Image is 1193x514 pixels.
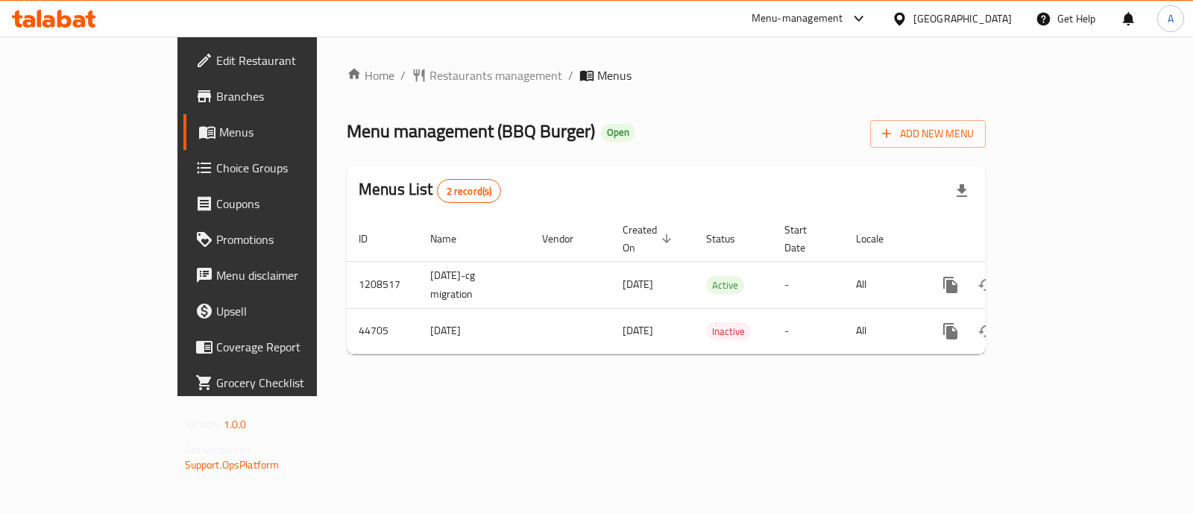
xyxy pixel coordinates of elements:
[623,321,653,340] span: [DATE]
[224,415,247,434] span: 1.0.0
[772,308,844,354] td: -
[216,195,365,213] span: Coupons
[216,374,365,392] span: Grocery Checklist
[183,114,377,150] a: Menus
[183,329,377,365] a: Coverage Report
[1168,10,1174,27] span: A
[347,114,595,148] span: Menu management ( BBQ Burger )
[219,123,365,141] span: Menus
[437,179,502,203] div: Total records count
[412,66,562,84] a: Restaurants management
[183,257,377,293] a: Menu disclaimer
[438,184,501,198] span: 2 record(s)
[359,230,387,248] span: ID
[347,308,418,354] td: 44705
[969,313,1004,349] button: Change Status
[216,266,365,284] span: Menu disclaimer
[601,126,635,139] span: Open
[185,415,221,434] span: Version:
[944,173,980,209] div: Export file
[183,43,377,78] a: Edit Restaurant
[400,66,406,84] li: /
[921,216,1088,262] th: Actions
[706,277,744,294] span: Active
[752,10,843,28] div: Menu-management
[216,159,365,177] span: Choice Groups
[913,10,1012,27] div: [GEOGRAPHIC_DATA]
[347,261,418,308] td: 1208517
[623,275,653,294] span: [DATE]
[216,87,365,105] span: Branches
[216,338,365,356] span: Coverage Report
[429,66,562,84] span: Restaurants management
[542,230,593,248] span: Vendor
[882,125,974,143] span: Add New Menu
[933,313,969,349] button: more
[856,230,903,248] span: Locale
[568,66,573,84] li: /
[772,261,844,308] td: -
[870,120,986,148] button: Add New Menu
[430,230,476,248] span: Name
[844,308,921,354] td: All
[183,78,377,114] a: Branches
[185,440,254,460] span: Get support on:
[183,365,377,401] a: Grocery Checklist
[933,267,969,303] button: more
[418,308,530,354] td: [DATE]
[844,261,921,308] td: All
[784,221,826,257] span: Start Date
[359,178,501,203] h2: Menus List
[706,323,751,340] span: Inactive
[597,66,632,84] span: Menus
[623,221,676,257] span: Created On
[706,276,744,294] div: Active
[347,66,986,84] nav: breadcrumb
[183,222,377,257] a: Promotions
[183,293,377,329] a: Upsell
[418,261,530,308] td: [DATE]-cg migration
[216,231,365,248] span: Promotions
[185,455,280,474] a: Support.OpsPlatform
[216,51,365,69] span: Edit Restaurant
[183,150,377,186] a: Choice Groups
[347,216,1088,354] table: enhanced table
[706,322,751,340] div: Inactive
[183,186,377,222] a: Coupons
[601,124,635,142] div: Open
[706,230,755,248] span: Status
[216,302,365,320] span: Upsell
